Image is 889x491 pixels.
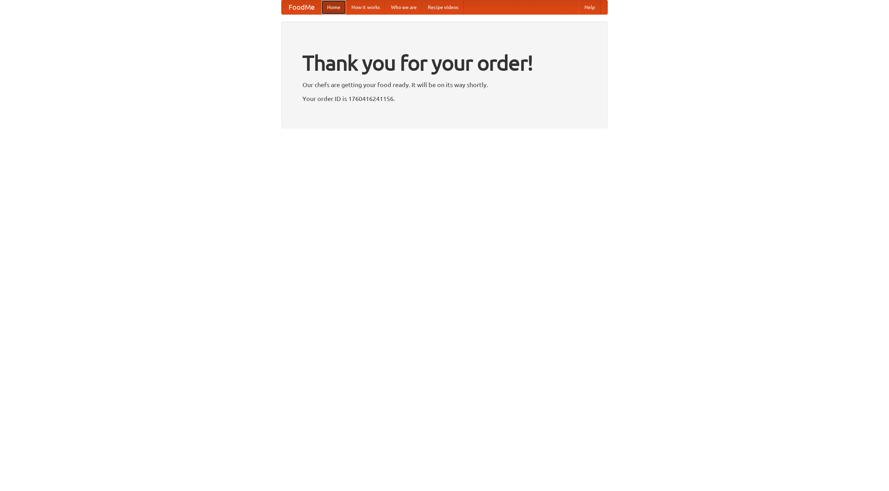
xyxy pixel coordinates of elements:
[346,0,385,14] a: How it works
[422,0,464,14] a: Recipe videos
[579,0,600,14] a: Help
[302,79,587,90] p: Our chefs are getting your food ready. It will be on its way shortly.
[302,93,587,104] p: Your order ID is 1760416241156.
[282,0,322,14] a: FoodMe
[302,46,587,79] h1: Thank you for your order!
[322,0,346,14] a: Home
[385,0,422,14] a: Who we are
